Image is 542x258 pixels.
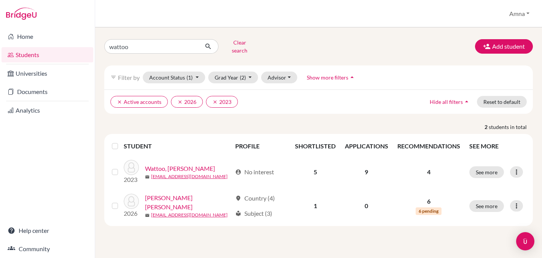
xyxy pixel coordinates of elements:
th: SEE MORE [465,137,530,155]
button: Clear search [218,37,261,56]
th: SHORTLISTED [290,137,340,155]
button: clear2026 [171,96,203,108]
button: Add student [475,39,533,54]
img: Wattoo, Abdur Rehman [124,160,139,175]
img: Bridge-U [6,8,37,20]
a: Community [2,241,93,256]
div: No interest [235,167,274,177]
span: Filter by [118,74,140,81]
a: [EMAIL_ADDRESS][DOMAIN_NAME] [151,173,228,180]
span: location_on [235,195,241,201]
p: 6 [397,197,460,206]
a: Help center [2,223,93,238]
img: Wattoo, Rania Khurram [124,194,139,209]
span: (2) [240,74,246,81]
strong: 2 [485,123,489,131]
span: mail [145,175,150,179]
i: arrow_drop_up [463,98,470,105]
span: account_circle [235,169,241,175]
p: 2026 [124,209,139,218]
a: Documents [2,84,93,99]
i: filter_list [110,74,116,80]
button: clear2023 [206,96,238,108]
button: See more [469,200,504,212]
i: clear [177,99,183,105]
span: students in total [489,123,533,131]
td: 1 [290,189,340,223]
input: Find student by name... [104,39,199,54]
button: clearActive accounts [110,96,168,108]
button: Account Status(1) [143,72,205,83]
button: Advisor [261,72,297,83]
button: Amna [506,6,533,21]
p: 4 [397,167,460,177]
div: Open Intercom Messenger [516,232,534,250]
button: Hide all filtersarrow_drop_up [423,96,477,108]
td: 0 [340,189,393,223]
th: STUDENT [124,137,231,155]
i: arrow_drop_up [348,73,356,81]
p: 2023 [124,175,139,184]
td: 5 [290,155,340,189]
div: Country (4) [235,194,275,203]
span: local_library [235,210,241,217]
td: 9 [340,155,393,189]
a: Analytics [2,103,93,118]
a: Universities [2,66,93,81]
a: Home [2,29,93,44]
th: RECOMMENDATIONS [393,137,465,155]
span: (1) [187,74,193,81]
span: Show more filters [307,74,348,81]
i: clear [117,99,122,105]
button: Show more filtersarrow_drop_up [300,72,362,83]
a: Students [2,47,93,62]
button: Reset to default [477,96,527,108]
button: Grad Year(2) [208,72,258,83]
th: APPLICATIONS [340,137,393,155]
span: mail [145,213,150,218]
i: clear [212,99,218,105]
a: [EMAIL_ADDRESS][DOMAIN_NAME] [151,212,228,218]
div: Subject (3) [235,209,272,218]
a: [PERSON_NAME] [PERSON_NAME] [145,193,232,212]
span: 6 pending [416,207,442,215]
a: Wattoo, [PERSON_NAME] [145,164,215,173]
span: Hide all filters [430,99,463,105]
button: See more [469,166,504,178]
th: PROFILE [231,137,290,155]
